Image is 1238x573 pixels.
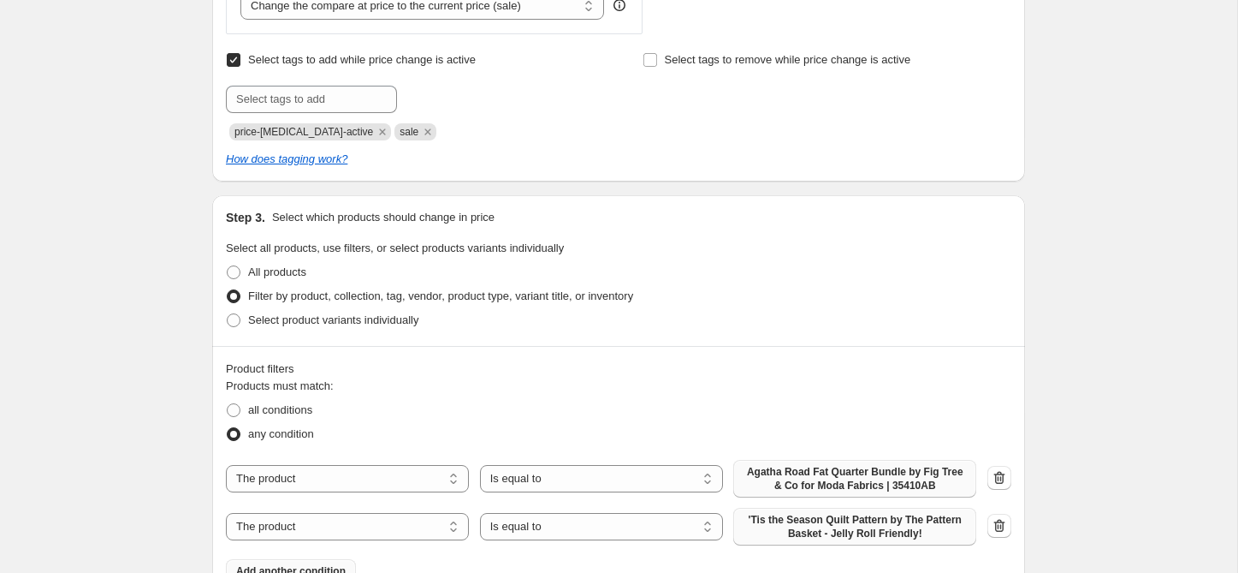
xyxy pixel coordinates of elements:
[665,53,911,66] span: Select tags to remove while price change is active
[248,53,476,66] span: Select tags to add while price change is active
[226,361,1011,378] div: Product filters
[226,86,397,113] input: Select tags to add
[234,126,373,138] span: price-change-job-active
[226,242,564,254] span: Select all products, use filters, or select products variants individually
[272,209,495,226] p: Select which products should change in price
[400,126,418,138] span: sale
[226,152,347,165] a: How does tagging work?
[248,289,633,302] span: Filter by product, collection, tag, vendor, product type, variant title, or inventory
[248,266,306,278] span: All products
[375,124,390,140] button: Remove price-change-job-active
[743,513,966,540] span: 'Tis the Season Quilt Pattern by The Pattern Basket - Jelly Roll Friendly!
[226,379,334,392] span: Products must match:
[743,465,966,492] span: Agatha Road Fat Quarter Bundle by Fig Tree & Co for Moda Fabrics | 35410AB
[248,403,312,416] span: all conditions
[420,124,435,140] button: Remove sale
[226,209,265,226] h2: Step 3.
[733,508,976,546] button: 'Tis the Season Quilt Pattern by The Pattern Basket - Jelly Roll Friendly!
[248,313,418,326] span: Select product variants individually
[248,427,314,440] span: any condition
[733,460,976,498] button: Agatha Road Fat Quarter Bundle by Fig Tree & Co for Moda Fabrics | 35410AB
